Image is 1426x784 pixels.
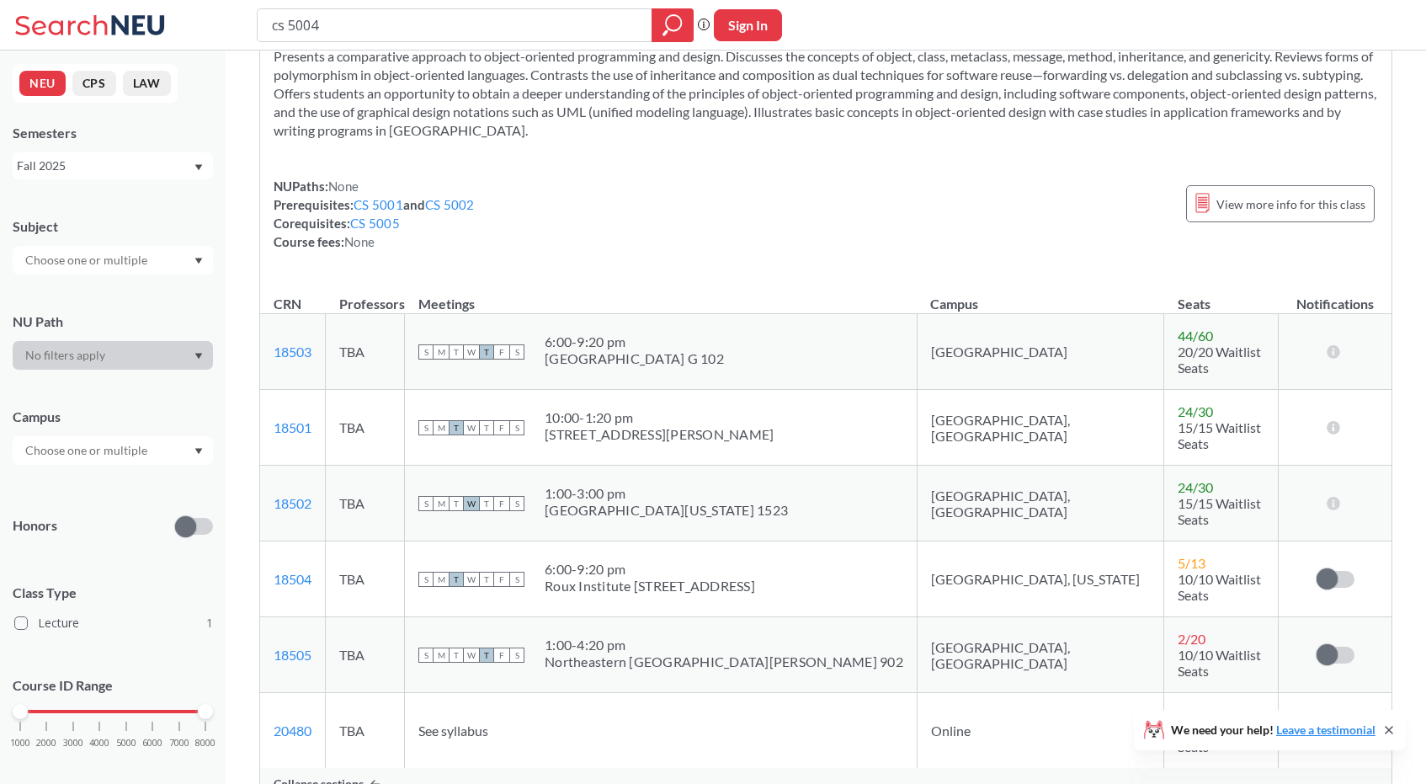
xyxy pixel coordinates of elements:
[917,390,1163,466] td: [GEOGRAPHIC_DATA], [GEOGRAPHIC_DATA]
[10,739,30,748] span: 1000
[545,653,903,670] div: Northeastern [GEOGRAPHIC_DATA][PERSON_NAME] 902
[545,578,755,595] div: Roux Institute [STREET_ADDRESS]
[13,436,213,465] div: Dropdown arrow
[1178,555,1205,571] span: 5 / 13
[494,420,509,435] span: F
[418,572,434,587] span: S
[274,723,311,739] a: 20480
[72,71,116,96] button: CPS
[274,47,1378,140] section: Presents a comparative approach to object-oriented programming and design. Discusses the concepts...
[418,723,488,739] span: See syllabus
[917,278,1163,314] th: Campus
[449,648,464,663] span: T
[449,572,464,587] span: T
[714,9,782,41] button: Sign In
[63,739,83,748] span: 3000
[89,739,109,748] span: 4000
[479,496,494,511] span: T
[194,353,203,360] svg: Dropdown arrow
[479,572,494,587] span: T
[274,495,311,511] a: 18502
[1178,647,1261,679] span: 10/10 Waitlist Seats
[13,152,213,179] div: Fall 2025Dropdown arrow
[195,739,215,748] span: 8000
[13,676,213,696] p: Course ID Range
[274,647,311,663] a: 18505
[274,571,311,587] a: 18504
[13,516,57,536] p: Honors
[17,157,193,175] div: Fall 2025
[434,420,449,435] span: M
[326,314,405,390] td: TBA
[13,341,213,370] div: Dropdown arrow
[326,693,405,769] td: TBA
[270,11,640,40] input: Class, professor, course number, "phrase"
[1178,495,1261,527] span: 15/15 Waitlist Seats
[509,496,524,511] span: S
[169,739,189,748] span: 7000
[545,485,788,502] div: 1:00 - 3:00 pm
[354,197,403,212] a: CS 5001
[662,13,683,37] svg: magnifying glass
[274,344,311,360] a: 18503
[917,541,1163,617] td: [GEOGRAPHIC_DATA], [US_STATE]
[479,648,494,663] span: T
[464,496,479,511] span: W
[917,466,1163,541] td: [GEOGRAPHIC_DATA], [GEOGRAPHIC_DATA]
[494,648,509,663] span: F
[17,250,158,270] input: Choose one or multiple
[434,648,449,663] span: M
[405,278,918,314] th: Meetings
[13,246,213,275] div: Dropdown arrow
[274,295,301,313] div: CRN
[545,502,788,519] div: [GEOGRAPHIC_DATA][US_STATE] 1523
[1164,278,1279,314] th: Seats
[17,440,158,461] input: Choose one or multiple
[545,637,903,653] div: 1:00 - 4:20 pm
[13,312,213,331] div: NU Path
[14,612,213,634] label: Lecture
[494,344,509,360] span: F
[917,617,1163,693] td: [GEOGRAPHIC_DATA], [GEOGRAPHIC_DATA]
[418,496,434,511] span: S
[464,420,479,435] span: W
[418,648,434,663] span: S
[328,179,359,194] span: None
[13,584,213,602] span: Class Type
[274,177,475,251] div: NUPaths: Prerequisites: and Corequisites: Course fees:
[449,344,464,360] span: T
[13,124,213,142] div: Semesters
[326,617,405,693] td: TBA
[545,350,724,367] div: [GEOGRAPHIC_DATA] G 102
[194,448,203,455] svg: Dropdown arrow
[206,614,213,632] span: 1
[1178,344,1261,376] span: 20/20 Waitlist Seats
[326,390,405,466] td: TBA
[194,164,203,171] svg: Dropdown arrow
[1178,479,1213,495] span: 24 / 30
[449,420,464,435] span: T
[1216,194,1365,215] span: View more info for this class
[434,572,449,587] span: M
[464,344,479,360] span: W
[194,258,203,264] svg: Dropdown arrow
[326,466,405,541] td: TBA
[116,739,136,748] span: 5000
[1178,571,1261,603] span: 10/10 Waitlist Seats
[545,426,774,443] div: [STREET_ADDRESS][PERSON_NAME]
[1178,631,1205,647] span: 2 / 20
[509,572,524,587] span: S
[494,496,509,511] span: F
[917,314,1163,390] td: [GEOGRAPHIC_DATA]
[425,197,475,212] a: CS 5002
[545,333,724,350] div: 6:00 - 9:20 pm
[1178,419,1261,451] span: 15/15 Waitlist Seats
[418,344,434,360] span: S
[326,541,405,617] td: TBA
[434,344,449,360] span: M
[1178,328,1213,344] span: 44 / 60
[917,693,1163,769] td: Online
[13,217,213,236] div: Subject
[434,496,449,511] span: M
[1279,278,1391,314] th: Notifications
